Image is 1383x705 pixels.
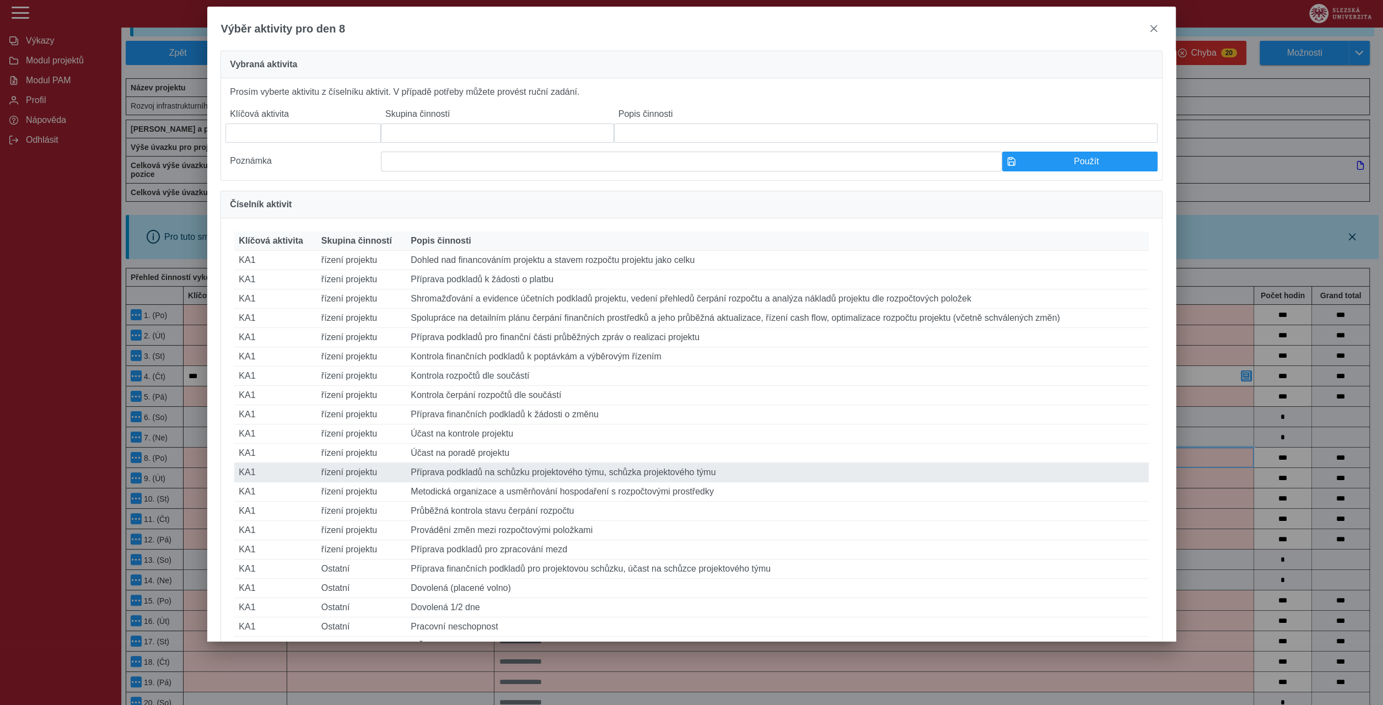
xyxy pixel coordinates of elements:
td: KA1 [234,482,316,502]
td: KA1 [234,367,316,386]
label: Popis činnosti [614,105,1158,123]
td: KA1 [234,424,316,444]
td: řízení projektu [317,270,406,289]
span: Výběr aktivity pro den 8 [220,23,345,35]
td: řízení projektu [317,444,406,463]
td: Příprava finančních podkladů k žádosti o změnu [406,405,1148,424]
td: Dovolená 1/2 dne [406,598,1148,617]
td: Příprava podkladů na schůzku projektového týmu, schůzka projektového týmu [406,463,1148,482]
td: Příprava podkladů k žádosti o platbu [406,270,1148,289]
td: KA1 [234,386,316,405]
td: Ostatní [317,579,406,598]
td: řízení projektu [317,482,406,502]
td: KA1 [234,617,316,637]
td: KA1 [234,347,316,367]
td: KA1 [234,328,316,347]
td: KA1 [234,309,316,328]
label: Klíčová aktivita [225,105,381,123]
td: KA1 [234,444,316,463]
div: Prosím vyberte aktivitu z číselníku aktivit. V případě potřeby můžete provést ruční zadání. [220,78,1162,181]
span: Číselník aktivit [230,200,292,209]
td: řízení projektu [317,386,406,405]
td: řízení projektu [317,289,406,309]
span: Skupina činností [321,236,392,246]
td: Metodická organizace a usměrňování hospodaření s rozpočtovými prostředky [406,482,1148,502]
td: Ostatní [317,637,406,656]
span: Použít [1020,157,1153,166]
td: Dohled nad financováním projektu a stavem rozpočtu projektu jako celku [406,251,1148,270]
td: řízení projektu [317,424,406,444]
td: KA1 [234,270,316,289]
td: KA1 [234,540,316,559]
td: KA1 [234,463,316,482]
span: Klíčová aktivita [239,236,303,246]
td: Příprava podkladů pro finanční části průběžných zpráv o realizaci projektu [406,328,1148,347]
td: KA1 [234,559,316,579]
label: Poznámka [225,152,381,171]
td: KA1 [234,502,316,521]
td: Pracovní neschopnost [406,617,1148,637]
td: KA1 [234,579,316,598]
td: Účast na kontrole projektu [406,424,1148,444]
td: KA1 [234,637,316,656]
td: KA1 [234,251,316,270]
td: řízení projektu [317,251,406,270]
td: Kontrola finančních podkladů k poptávkám a výběrovým řízením [406,347,1148,367]
td: KA1 [234,521,316,540]
td: řízení projektu [317,347,406,367]
td: KA1 [234,598,316,617]
button: Použít [1002,152,1158,171]
td: řízení projektu [317,540,406,559]
td: Kontrola čerpání rozpočtů dle součástí [406,386,1148,405]
td: Příprava finančních podkladů pro projektovou schůzku, účast na schůzce projektového týmu [406,559,1148,579]
td: Spolupráce na detailním plánu čerpání finančních prostředků a jeho průběžná aktualizace, řízení c... [406,309,1148,328]
td: Provádění změn mezi rozpočtovými položkami [406,521,1148,540]
td: řízení projektu [317,405,406,424]
td: OČR (ošetřování člena rodiny) [406,637,1148,656]
td: řízení projektu [317,309,406,328]
td: Průběžná kontrola stavu čerpání rozpočtu [406,502,1148,521]
td: Účast na poradě projektu [406,444,1148,463]
td: KA1 [234,289,316,309]
td: Ostatní [317,559,406,579]
td: Shromažďování a evidence účetních podkladů projektu, vedení přehledů čerpání rozpočtu a analýza n... [406,289,1148,309]
td: řízení projektu [317,328,406,347]
td: Příprava podkladů pro zpracování mezd [406,540,1148,559]
span: Vybraná aktivita [230,60,297,69]
label: Skupina činností [381,105,614,123]
td: Ostatní [317,598,406,617]
td: řízení projektu [317,521,406,540]
td: řízení projektu [317,463,406,482]
td: Dovolená (placené volno) [406,579,1148,598]
span: Popis činnosti [411,236,471,246]
td: Ostatní [317,617,406,637]
td: řízení projektu [317,502,406,521]
td: řízení projektu [317,367,406,386]
td: KA1 [234,405,316,424]
td: Kontrola rozpočtů dle součástí [406,367,1148,386]
button: close [1145,20,1163,37]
